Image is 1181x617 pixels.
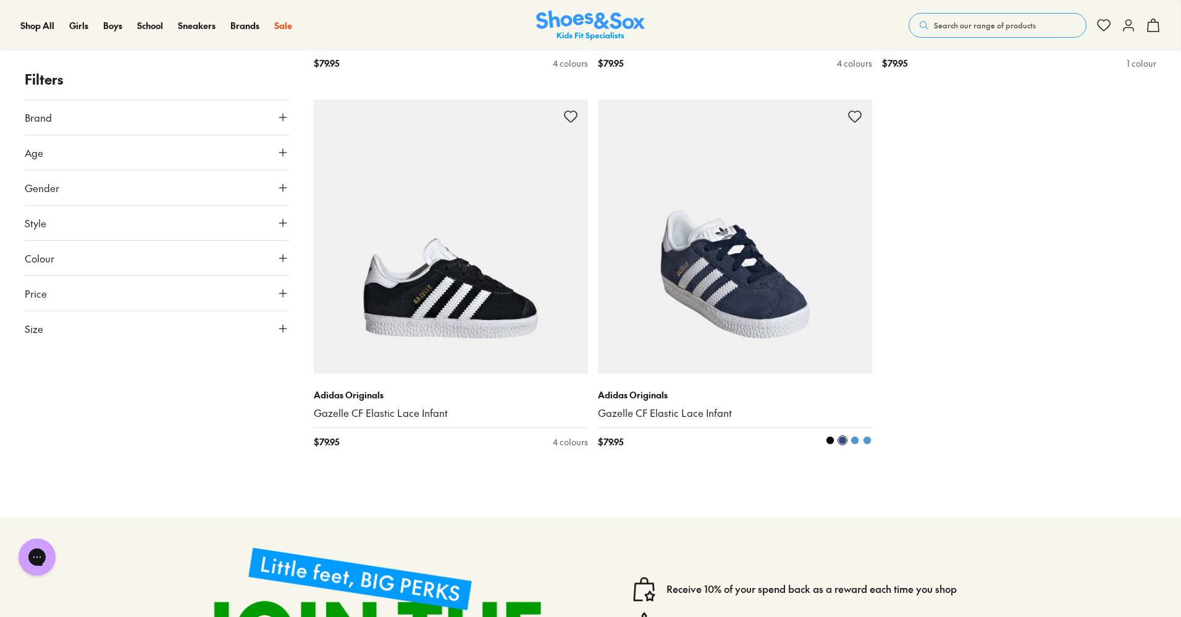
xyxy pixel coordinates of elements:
[25,69,289,90] p: Filters
[314,435,339,448] span: $ 79.95
[598,57,623,70] span: $ 79.95
[934,20,1036,31] span: Search our range of products
[12,534,62,580] iframe: Gorgias live chat messenger
[632,577,657,602] img: vector1.svg
[230,19,259,32] a: Brands
[25,110,52,125] span: Brand
[25,216,46,230] span: Style
[553,57,588,70] div: 4 colours
[314,406,588,420] a: Gazelle CF Elastic Lace Infant
[274,19,292,32] a: Sale
[69,19,88,32] a: Girls
[1127,57,1156,70] div: 1 colour
[25,206,289,240] button: Style
[25,286,47,301] span: Price
[909,13,1086,38] button: Search our range of products
[25,311,289,346] button: Size
[25,100,289,135] button: Brand
[25,145,43,160] span: Age
[314,388,588,401] p: Adidas Originals
[25,180,59,195] span: Gender
[25,241,289,275] button: Colour
[25,321,43,336] span: Size
[137,19,163,32] a: School
[103,19,122,32] a: Boys
[598,435,623,448] span: $ 79.95
[178,19,216,32] a: Sneakers
[882,57,907,70] span: $ 79.95
[553,435,588,448] div: 4 colours
[20,19,54,32] a: Shop All
[536,10,645,41] a: Shoes & Sox
[666,582,957,596] a: Receive 10% of your spend back as a reward each time you shop
[25,276,289,311] button: Price
[536,10,645,41] img: SNS_Logo_Responsive.svg
[25,135,289,170] button: Age
[25,170,289,205] button: Gender
[598,388,872,401] p: Adidas Originals
[837,57,872,70] div: 4 colours
[598,406,872,420] a: Gazelle CF Elastic Lace Infant
[314,57,339,70] span: $ 79.95
[25,251,54,266] span: Colour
